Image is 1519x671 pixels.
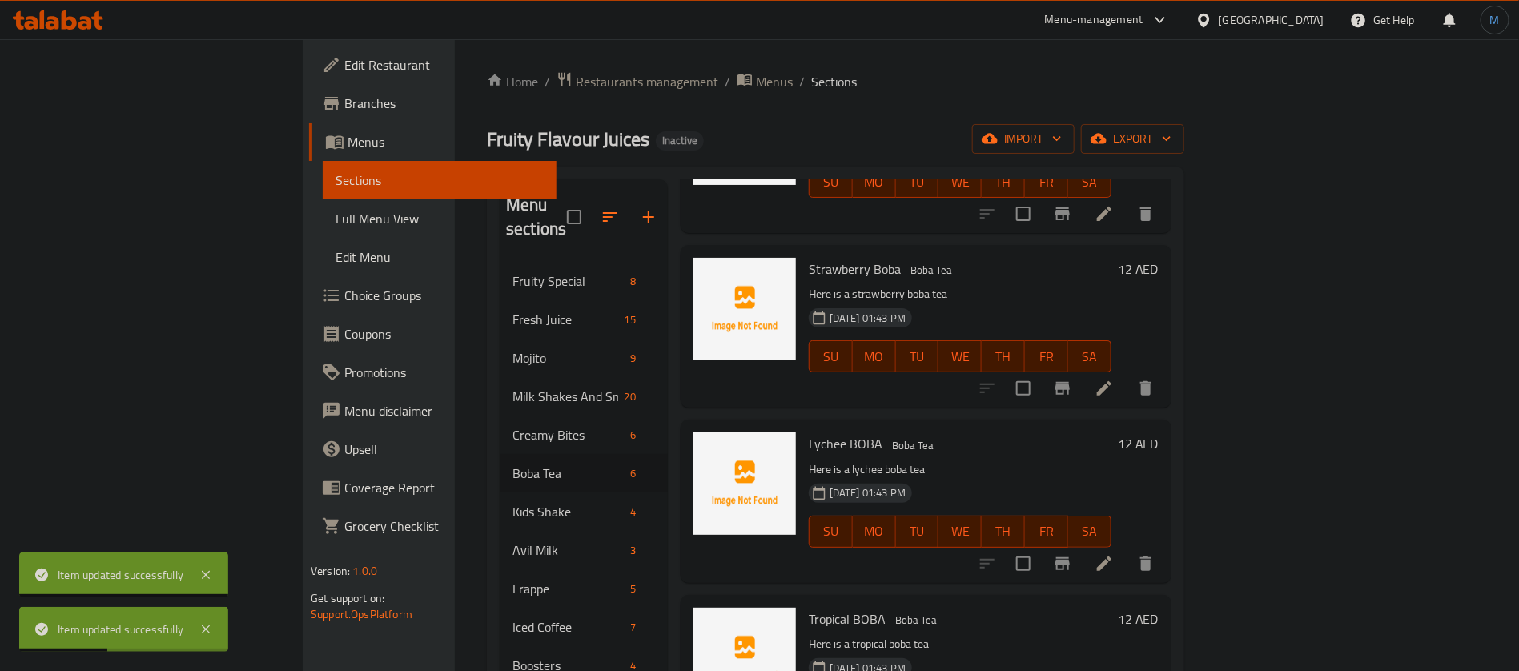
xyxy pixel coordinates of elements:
button: SU [809,340,853,372]
div: Boba Tea [889,611,943,630]
span: MO [859,345,890,368]
span: Menus [756,72,793,91]
span: Coupons [344,324,544,344]
span: 4 [624,504,642,520]
div: items [624,425,642,444]
a: Sections [323,161,557,199]
button: MO [853,516,896,548]
span: Inactive [656,134,704,147]
button: TH [982,340,1025,372]
div: Frappe5 [500,569,668,608]
button: TU [896,516,939,548]
div: Iced Coffee7 [500,608,668,646]
button: delete [1127,369,1165,408]
span: 8 [624,274,642,289]
a: Coupons [309,315,557,353]
button: Branch-specific-item [1043,369,1082,408]
span: 3 [624,543,642,558]
div: items [624,271,642,291]
span: Kids Shake [512,502,624,521]
span: Upsell [344,440,544,459]
div: Creamy Bites6 [500,416,668,454]
span: Sort sections [591,198,629,236]
button: Branch-specific-item [1043,544,1082,583]
span: Fruity Special [512,271,624,291]
span: Get support on: [311,588,384,609]
button: FR [1025,166,1068,198]
div: Fresh Juice15 [500,300,668,339]
span: Boba Tea [889,611,943,629]
span: Lychee BOBA [809,432,882,456]
button: TU [896,166,939,198]
span: Creamy Bites [512,425,624,444]
span: Select to update [1007,547,1040,581]
a: Upsell [309,430,557,468]
button: import [972,124,1075,154]
span: Full Menu View [336,209,544,228]
button: FR [1025,516,1068,548]
div: Avil Milk3 [500,531,668,569]
div: Mojito9 [500,339,668,377]
span: Tropical BOBA [809,607,886,631]
span: 1.0.0 [352,561,377,581]
a: Edit menu item [1095,554,1114,573]
img: Strawberry Boba [693,258,796,360]
span: Select to update [1007,197,1040,231]
span: SU [816,520,846,543]
button: SU [809,516,853,548]
a: Menus [737,71,793,92]
div: Milk Shakes And Smoothies [512,387,617,406]
a: Edit menu item [1095,204,1114,223]
a: Grocery Checklist [309,507,557,545]
span: WE [945,171,975,194]
a: Menu disclaimer [309,392,557,430]
button: WE [938,166,982,198]
button: SA [1068,340,1111,372]
div: Item updated successfully [58,621,183,638]
img: Lychee BOBA [693,432,796,535]
p: Here is a lychee boba tea [809,460,1111,480]
div: Item updated successfully [58,566,183,584]
button: MO [853,166,896,198]
span: Choice Groups [344,286,544,305]
button: delete [1127,195,1165,233]
span: MO [859,520,890,543]
button: SA [1068,516,1111,548]
span: Coverage Report [344,478,544,497]
div: items [624,502,642,521]
span: Boba Tea [512,464,624,483]
span: TU [902,345,933,368]
span: Mojito [512,348,624,368]
nav: breadcrumb [487,71,1184,92]
div: Fruity Special8 [500,262,668,300]
span: TH [988,520,1019,543]
span: export [1094,129,1171,149]
span: SA [1075,345,1105,368]
span: SA [1075,520,1105,543]
span: Frappe [512,579,624,598]
span: [DATE] 01:43 PM [823,311,912,326]
div: Fresh Juice [512,310,617,329]
span: Iced Coffee [512,617,624,637]
span: 6 [624,466,642,481]
span: FR [1031,520,1062,543]
span: MO [859,171,890,194]
button: SA [1068,166,1111,198]
span: Select to update [1007,372,1040,405]
span: M [1490,11,1500,29]
span: TU [902,520,933,543]
a: Full Menu View [323,199,557,238]
a: Restaurants management [557,71,718,92]
div: items [624,348,642,368]
span: WE [945,345,975,368]
button: Branch-specific-item [1043,195,1082,233]
button: TH [982,166,1025,198]
div: Avil Milk [512,540,624,560]
span: import [985,129,1062,149]
span: TU [902,171,933,194]
a: Support.OpsPlatform [311,604,412,625]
